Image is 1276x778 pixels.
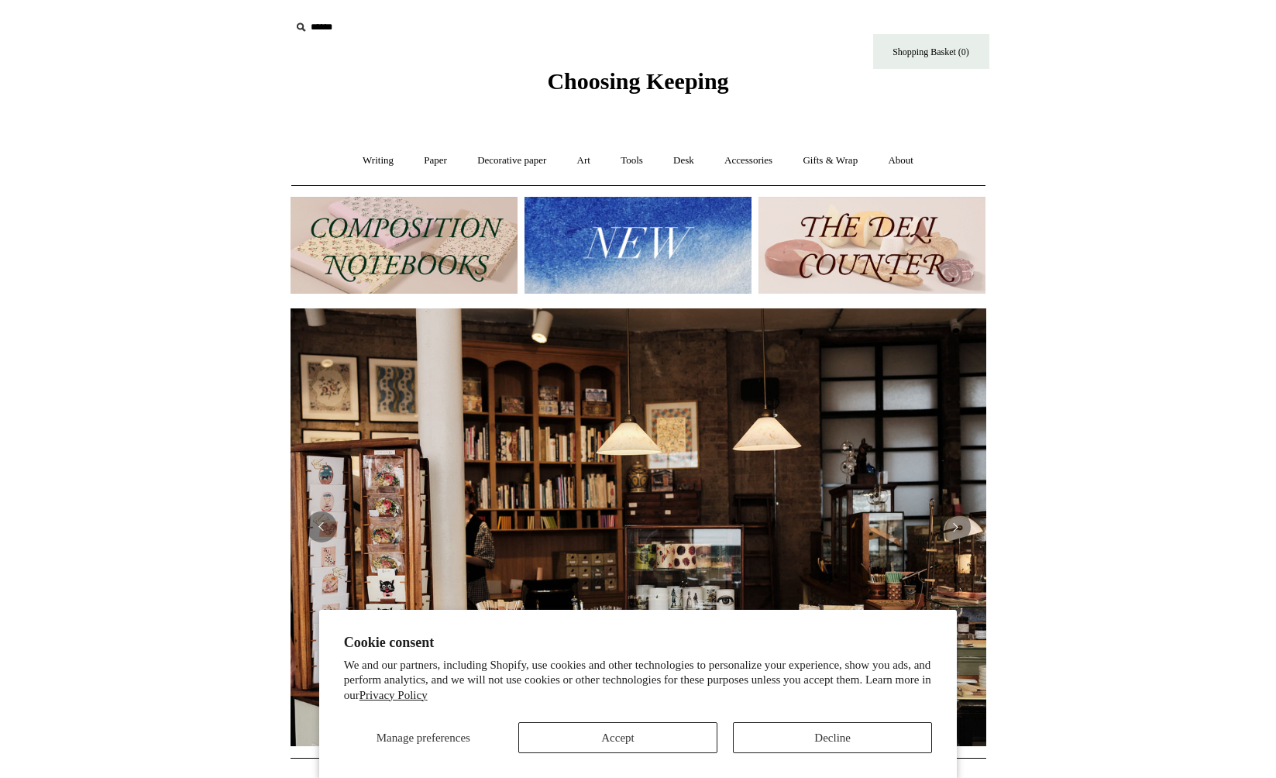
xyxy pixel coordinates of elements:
[607,140,657,181] a: Tools
[359,689,428,701] a: Privacy Policy
[940,511,971,542] button: Next
[547,68,728,94] span: Choosing Keeping
[377,732,470,744] span: Manage preferences
[525,197,751,294] img: New.jpg__PID:f73bdf93-380a-4a35-bcfe-7823039498e1
[547,81,728,91] a: Choosing Keeping
[789,140,872,181] a: Gifts & Wrap
[518,722,717,753] button: Accept
[291,308,986,745] img: 20250131 INSIDE OF THE SHOP.jpg__PID:b9484a69-a10a-4bde-9e8d-1408d3d5e6ad
[873,34,989,69] a: Shopping Basket (0)
[306,511,337,542] button: Previous
[344,635,933,651] h2: Cookie consent
[344,722,503,753] button: Manage preferences
[874,140,927,181] a: About
[291,197,518,294] img: 202302 Composition ledgers.jpg__PID:69722ee6-fa44-49dd-a067-31375e5d54ec
[563,140,604,181] a: Art
[410,140,461,181] a: Paper
[349,140,408,181] a: Writing
[344,658,933,704] p: We and our partners, including Shopify, use cookies and other technologies to personalize your ex...
[659,140,708,181] a: Desk
[758,197,985,294] img: The Deli Counter
[710,140,786,181] a: Accessories
[733,722,932,753] button: Decline
[463,140,560,181] a: Decorative paper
